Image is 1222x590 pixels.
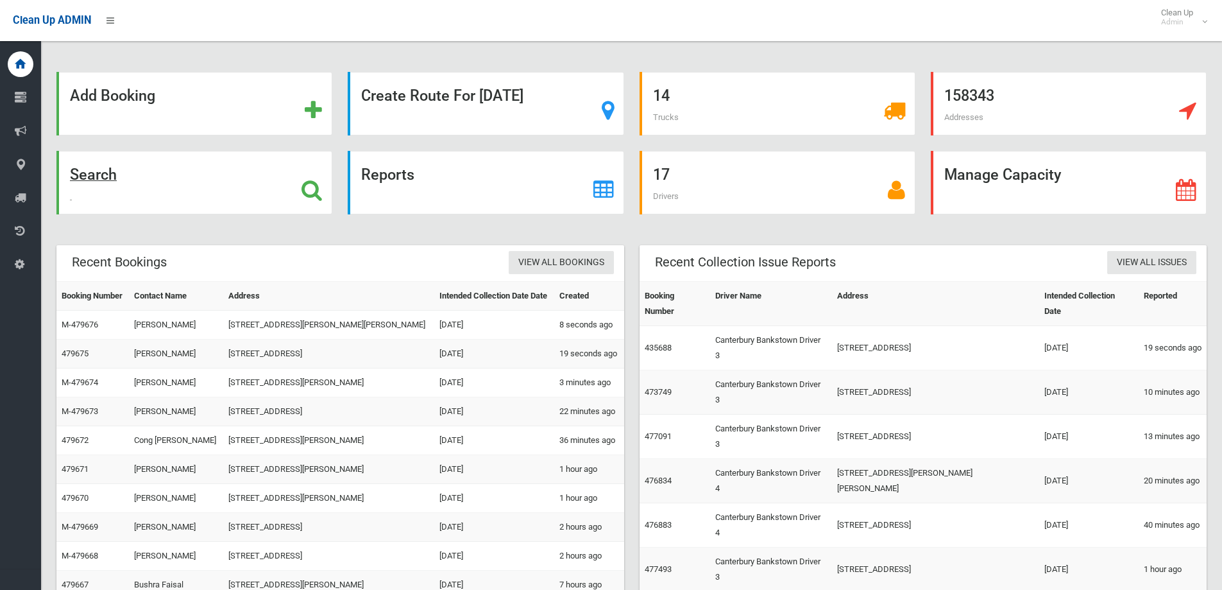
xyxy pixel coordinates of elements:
[62,377,98,387] a: M-479674
[554,282,624,311] th: Created
[710,459,832,503] td: Canterbury Bankstown Driver 4
[62,522,98,532] a: M-479669
[1155,8,1206,27] span: Clean Up
[434,455,554,484] td: [DATE]
[62,349,89,358] a: 479675
[832,415,1039,459] td: [STREET_ADDRESS]
[645,431,672,441] a: 477091
[645,520,672,530] a: 476883
[223,397,434,426] td: [STREET_ADDRESS]
[710,503,832,548] td: Canterbury Bankstown Driver 4
[640,282,711,326] th: Booking Number
[70,87,155,105] strong: Add Booking
[129,340,223,369] td: [PERSON_NAME]
[129,397,223,426] td: [PERSON_NAME]
[509,251,614,275] a: View All Bookings
[348,151,624,214] a: Reports
[13,14,91,26] span: Clean Up ADMIN
[434,282,554,311] th: Intended Collection Date Date
[1161,17,1193,27] small: Admin
[653,166,670,184] strong: 17
[832,459,1039,503] td: [STREET_ADDRESS][PERSON_NAME][PERSON_NAME]
[931,72,1207,135] a: 158343 Addresses
[70,166,117,184] strong: Search
[1139,459,1207,503] td: 20 minutes ago
[434,311,554,340] td: [DATE]
[653,191,679,201] span: Drivers
[434,513,554,542] td: [DATE]
[129,426,223,455] td: Cong [PERSON_NAME]
[710,370,832,415] td: Canterbury Bankstown Driver 3
[223,455,434,484] td: [STREET_ADDRESS][PERSON_NAME]
[434,542,554,571] td: [DATE]
[554,426,624,455] td: 36 minutes ago
[710,282,832,326] th: Driver Name
[56,151,332,214] a: Search
[223,369,434,397] td: [STREET_ADDRESS][PERSON_NAME]
[129,542,223,571] td: [PERSON_NAME]
[1039,415,1139,459] td: [DATE]
[223,340,434,369] td: [STREET_ADDRESS]
[1139,415,1207,459] td: 13 minutes ago
[554,513,624,542] td: 2 hours ago
[931,151,1207,214] a: Manage Capacity
[653,87,670,105] strong: 14
[62,580,89,589] a: 479667
[223,542,434,571] td: [STREET_ADDRESS]
[129,513,223,542] td: [PERSON_NAME]
[832,503,1039,548] td: [STREET_ADDRESS]
[1139,503,1207,548] td: 40 minutes ago
[434,340,554,369] td: [DATE]
[361,87,523,105] strong: Create Route For [DATE]
[223,513,434,542] td: [STREET_ADDRESS]
[554,369,624,397] td: 3 minutes ago
[640,250,851,275] header: Recent Collection Issue Reports
[129,484,223,513] td: [PERSON_NAME]
[944,87,994,105] strong: 158343
[645,343,672,352] a: 435688
[1039,326,1139,370] td: [DATE]
[361,166,414,184] strong: Reports
[1139,370,1207,415] td: 10 minutes ago
[434,426,554,455] td: [DATE]
[1139,326,1207,370] td: 19 seconds ago
[554,397,624,426] td: 22 minutes ago
[1107,251,1196,275] a: View All Issues
[62,435,89,445] a: 479672
[554,311,624,340] td: 8 seconds ago
[129,455,223,484] td: [PERSON_NAME]
[640,72,915,135] a: 14 Trucks
[832,282,1039,326] th: Address
[434,369,554,397] td: [DATE]
[554,340,624,369] td: 19 seconds ago
[129,282,223,311] th: Contact Name
[1039,503,1139,548] td: [DATE]
[62,464,89,474] a: 479671
[223,484,434,513] td: [STREET_ADDRESS][PERSON_NAME]
[56,72,332,135] a: Add Booking
[56,282,129,311] th: Booking Number
[62,493,89,503] a: 479670
[653,112,679,122] span: Trucks
[1139,282,1207,326] th: Reported
[62,320,98,329] a: M-479676
[223,426,434,455] td: [STREET_ADDRESS][PERSON_NAME]
[944,112,983,122] span: Addresses
[554,455,624,484] td: 1 hour ago
[645,564,672,574] a: 477493
[56,250,182,275] header: Recent Bookings
[434,397,554,426] td: [DATE]
[645,387,672,397] a: 473749
[62,406,98,416] a: M-479673
[640,151,915,214] a: 17 Drivers
[1039,282,1139,326] th: Intended Collection Date
[129,369,223,397] td: [PERSON_NAME]
[645,476,672,485] a: 476834
[710,326,832,370] td: Canterbury Bankstown Driver 3
[832,326,1039,370] td: [STREET_ADDRESS]
[710,415,832,459] td: Canterbury Bankstown Driver 3
[832,370,1039,415] td: [STREET_ADDRESS]
[554,484,624,513] td: 1 hour ago
[944,166,1061,184] strong: Manage Capacity
[129,311,223,340] td: [PERSON_NAME]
